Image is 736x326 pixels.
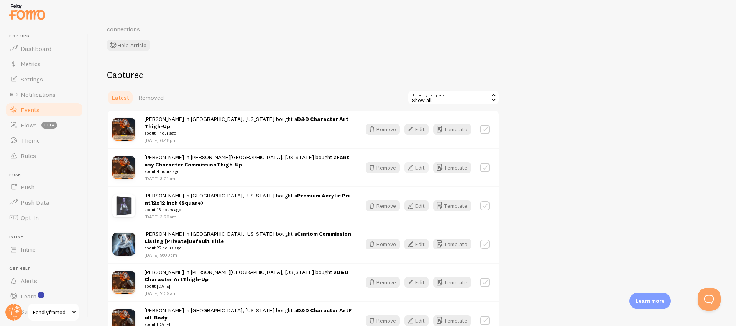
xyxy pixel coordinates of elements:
a: Edit [404,277,433,288]
button: Template [433,277,471,288]
span: Fondlyframed [33,308,69,317]
span: beta [41,122,57,129]
a: Settings [5,72,84,87]
p: [DATE] 6:48pm [145,137,352,143]
a: Theme [5,133,84,148]
p: [DATE] 7:09am [145,290,352,297]
button: Template [433,162,471,173]
button: Remove [366,200,400,211]
a: Rules [5,148,84,163]
strong: Thigh-Up [145,116,348,130]
p: [DATE] 9:00pm [145,252,352,258]
a: Removed [134,90,168,105]
strong: 12x12 Inch (Square) [145,192,350,206]
span: Get Help [9,266,84,271]
span: Push Data [21,199,49,206]
a: Edit [404,200,433,211]
svg: <p>Watch New Feature Tutorials!</p> [38,292,44,298]
a: D&D Character Art [297,116,348,122]
a: Custom Commission Listing [Private] [145,230,351,245]
span: Latest [112,94,129,101]
span: [PERSON_NAME] in [PERSON_NAME][GEOGRAPHIC_DATA], [US_STATE] bought a [145,154,352,175]
button: Edit [404,162,429,173]
button: Remove [366,124,400,135]
small: about 16 hours ago [145,206,352,213]
a: Events [5,102,84,117]
span: Learn [21,292,36,300]
button: Edit [404,277,429,288]
strong: Thigh-Up [145,154,349,168]
img: FF_Sample_15.webp [112,233,135,256]
a: Fantasy Character Commission [145,154,349,168]
span: Inline [9,235,84,240]
span: Notifications [21,91,56,98]
span: [PERSON_NAME] in [GEOGRAPHIC_DATA], [US_STATE] bought a [145,230,352,252]
span: [PERSON_NAME] in [GEOGRAPHIC_DATA], [US_STATE] bought a [145,116,352,137]
a: Edit [404,124,433,135]
p: This is a collection of social proof interactions captured by your connections [107,16,291,34]
strong: Default Title [145,230,351,245]
a: Edit [404,239,433,249]
a: D&D Character Art [297,307,348,314]
button: Template [433,200,471,211]
span: Push [9,173,84,178]
a: Metrics [5,56,84,72]
p: [DATE] 3:01pm [145,175,352,182]
button: Template [433,124,471,135]
p: Learn more [636,297,665,305]
span: Alerts [21,277,37,285]
small: about 1 hour ago [145,130,352,137]
button: Remove [366,162,400,173]
button: Template [433,315,471,326]
a: Push [5,179,84,195]
a: Opt-In [5,210,84,225]
a: Premium Acrylic Print [145,192,350,206]
span: Removed [138,94,164,101]
span: Metrics [21,60,41,68]
img: First_Timer_FF_eef16fef-b6b9-48c6-b3c0-a2a8012b779c.webp [112,271,135,294]
span: Settings [21,75,43,83]
span: Push [21,183,34,191]
button: Template [433,239,471,249]
span: Events [21,106,39,114]
img: First_Timer_FF_eef16fef-b6b9-48c6-b3c0-a2a8012b779c.webp [112,156,135,179]
span: Pop-ups [9,34,84,39]
a: Edit [404,162,433,173]
button: Remove [366,239,400,249]
a: Latest [107,90,134,105]
span: Rules [21,152,36,160]
img: acrylic-print-815018_small.png [112,194,135,217]
a: Flows beta [5,117,84,133]
small: about [DATE] [145,283,352,290]
a: Inline [5,242,84,257]
img: fomo-relay-logo-orange.svg [8,2,46,21]
button: Remove [366,315,400,326]
a: Edit [404,315,433,326]
span: Theme [21,137,40,144]
p: [DATE] 3:20am [145,214,352,220]
span: Inline [21,246,36,253]
img: First_Timer_FF_eef16fef-b6b9-48c6-b3c0-a2a8012b779c.webp [112,118,135,141]
a: Fondlyframed [28,303,79,321]
a: Learn [5,289,84,304]
a: Notifications [5,87,84,102]
button: Edit [404,124,429,135]
button: Edit [404,315,429,326]
span: Dashboard [21,45,51,52]
button: Remove [366,277,400,288]
button: Edit [404,200,429,211]
a: Dashboard [5,41,84,56]
button: Help Article [107,40,150,51]
span: Opt-In [21,214,39,222]
div: Learn more [629,293,671,309]
small: about 22 hours ago [145,245,352,251]
span: [PERSON_NAME] in [GEOGRAPHIC_DATA], [US_STATE] bought a [145,192,352,214]
button: Edit [404,239,429,249]
small: about 4 hours ago [145,168,352,175]
span: [PERSON_NAME] in [PERSON_NAME][GEOGRAPHIC_DATA], [US_STATE] bought a [145,269,352,290]
h2: Captured [107,69,499,81]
